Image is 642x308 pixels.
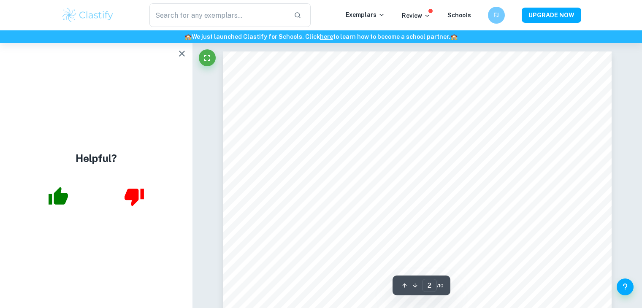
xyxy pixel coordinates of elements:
button: Fullscreen [199,49,216,66]
a: here [320,33,333,40]
span: / 10 [437,282,444,289]
h4: Helpful? [76,151,117,166]
span: 🏫 [450,33,458,40]
h6: We just launched Clastify for Schools. Click to learn how to become a school partner. [2,32,640,41]
button: UPGRADE NOW [522,8,581,23]
p: Exemplars [346,10,385,19]
a: Schools [447,12,471,19]
p: Review [402,11,431,20]
img: Clastify logo [61,7,115,24]
button: FJ [488,7,505,24]
h6: FJ [491,11,501,20]
input: Search for any exemplars... [149,3,287,27]
span: 🏫 [184,33,192,40]
button: Help and Feedback [617,278,634,295]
